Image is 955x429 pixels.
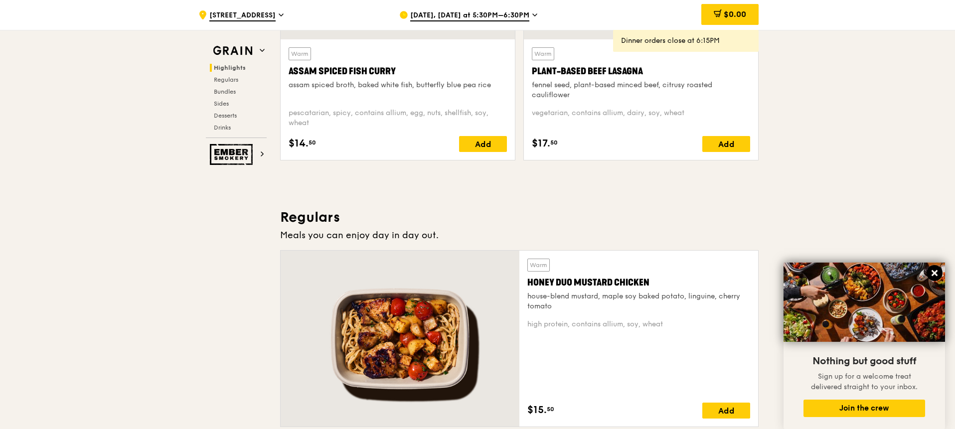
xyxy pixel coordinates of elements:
h3: Regulars [280,208,759,226]
div: Add [702,403,750,419]
div: Add [459,136,507,152]
div: assam spiced broth, baked white fish, butterfly blue pea rice [289,80,507,90]
span: [DATE], [DATE] at 5:30PM–6:30PM [410,10,529,21]
div: Honey Duo Mustard Chicken [527,276,750,289]
span: $15. [527,403,547,418]
span: $0.00 [724,9,746,19]
span: $17. [532,136,550,151]
span: Highlights [214,64,246,71]
span: Regulars [214,76,238,83]
div: fennel seed, plant-based minced beef, citrusy roasted cauliflower [532,80,750,100]
div: Assam Spiced Fish Curry [289,64,507,78]
span: Desserts [214,112,237,119]
button: Close [927,265,943,281]
div: Warm [532,47,554,60]
span: Bundles [214,88,236,95]
div: pescatarian, spicy, contains allium, egg, nuts, shellfish, soy, wheat [289,108,507,128]
div: high protein, contains allium, soy, wheat [527,319,750,329]
img: DSC07876-Edit02-Large.jpeg [784,263,945,342]
span: Sides [214,100,229,107]
div: Add [702,136,750,152]
div: house-blend mustard, maple soy baked potato, linguine, cherry tomato [527,291,750,311]
div: Warm [527,259,550,272]
span: $14. [289,136,309,151]
span: 50 [309,139,316,146]
span: [STREET_ADDRESS] [209,10,276,21]
div: Meals you can enjoy day in day out. [280,228,759,242]
span: Sign up for a welcome treat delivered straight to your inbox. [811,372,918,391]
span: 50 [550,139,558,146]
span: 50 [547,405,554,413]
div: Warm [289,47,311,60]
div: Plant-Based Beef Lasagna [532,64,750,78]
button: Join the crew [803,400,925,417]
div: vegetarian, contains allium, dairy, soy, wheat [532,108,750,128]
span: Drinks [214,124,231,131]
div: Dinner orders close at 6:15PM [621,36,751,46]
img: Ember Smokery web logo [210,144,256,165]
img: Grain web logo [210,42,256,60]
span: Nothing but good stuff [812,355,916,367]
